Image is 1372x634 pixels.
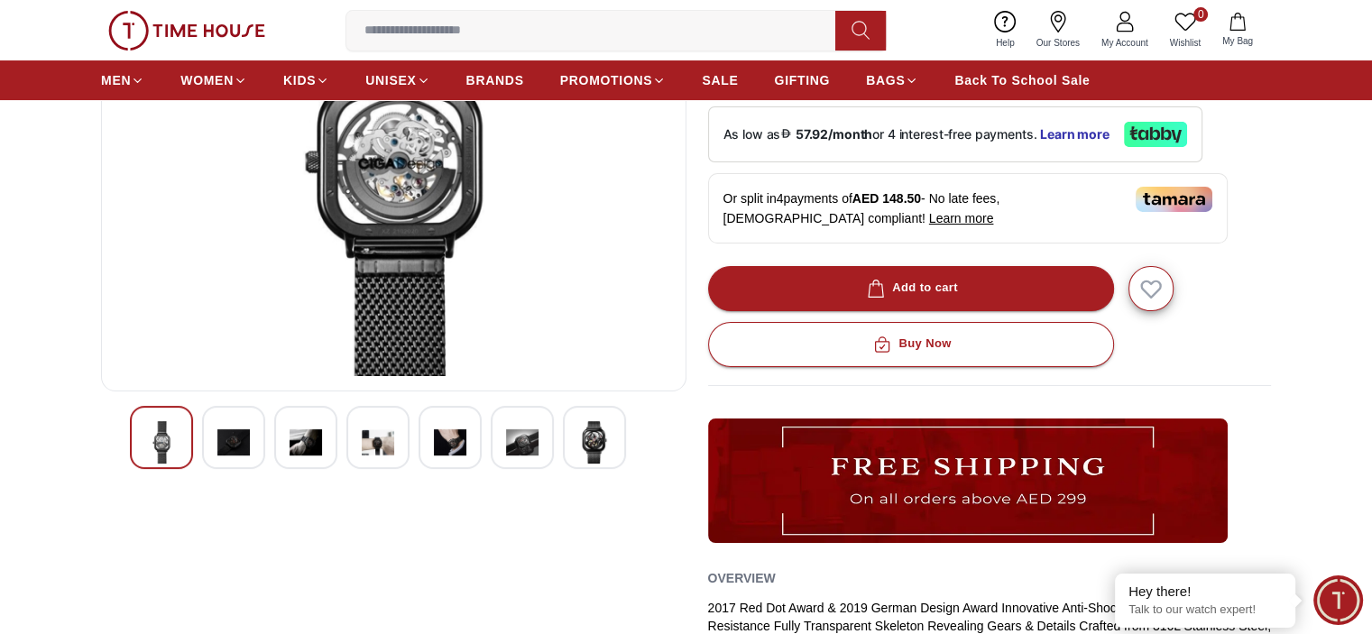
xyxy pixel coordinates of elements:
img: ... [108,11,265,51]
a: KIDS [283,64,329,96]
button: Buy Now [708,322,1114,367]
span: WOMEN [180,71,234,89]
span: Back To School Sale [954,71,1090,89]
span: 0 [1193,7,1208,22]
img: Ciga Design C Series-Full Hollow Men's Mechanical Black+Red+Multi Color Dial Watch - Z011-BLBL-W13 [578,421,611,464]
a: 0Wishlist [1159,7,1211,53]
span: Learn more [929,211,994,225]
a: Help [985,7,1026,53]
img: Ciga Design C Series-Full Hollow Men's Mechanical Black+Red+Multi Color Dial Watch - Z011-BLBL-W13 [506,421,539,464]
span: KIDS [283,71,316,89]
a: MEN [101,64,144,96]
img: Ciga Design C Series-Full Hollow Men's Mechanical Black+Red+Multi Color Dial Watch - Z011-BLBL-W13 [290,421,322,464]
div: Buy Now [870,334,951,354]
p: Talk to our watch expert! [1128,602,1282,618]
span: UNISEX [365,71,416,89]
a: SALE [702,64,738,96]
img: ... [708,418,1228,543]
span: Wishlist [1163,36,1208,50]
span: My Account [1094,36,1156,50]
img: Ciga Design C Series-Full Hollow Men's Mechanical Black+Red+Multi Color Dial Watch - Z011-BLBL-W13 [434,421,466,464]
a: PROMOTIONS [560,64,667,96]
div: Chat Widget [1313,575,1363,625]
a: BRANDS [466,64,524,96]
span: Our Stores [1029,36,1087,50]
div: Hey there! [1128,583,1282,601]
a: UNISEX [365,64,429,96]
span: Help [989,36,1022,50]
img: Ciga Design C Series-Full Hollow Men's Mechanical Black+Red+Multi Color Dial Watch - Z011-BLBL-W13 [217,421,250,464]
span: AED 148.50 [852,191,921,206]
span: PROMOTIONS [560,71,653,89]
a: GIFTING [774,64,830,96]
a: BAGS [866,64,918,96]
span: SALE [702,71,738,89]
img: Ciga Design C Series-Full Hollow Men's Mechanical Black+Red+Multi Color Dial Watch - Z011-BLBL-W13 [362,421,394,464]
img: Tamara [1136,187,1212,212]
div: Or split in 4 payments of - No late fees, [DEMOGRAPHIC_DATA] compliant! [708,173,1228,243]
span: BAGS [866,71,905,89]
a: Back To School Sale [954,64,1090,96]
h2: Overview [708,565,776,592]
button: My Bag [1211,9,1264,51]
img: Ciga Design C Series-Full Hollow Men's Mechanical Black+Red+Multi Color Dial Watch - Z011-BLBL-W13 [145,421,178,464]
span: GIFTING [774,71,830,89]
span: BRANDS [466,71,524,89]
span: MEN [101,71,131,89]
a: WOMEN [180,64,247,96]
div: Add to cart [863,278,958,299]
button: Add to cart [708,266,1114,311]
span: My Bag [1215,34,1260,48]
a: Our Stores [1026,7,1091,53]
